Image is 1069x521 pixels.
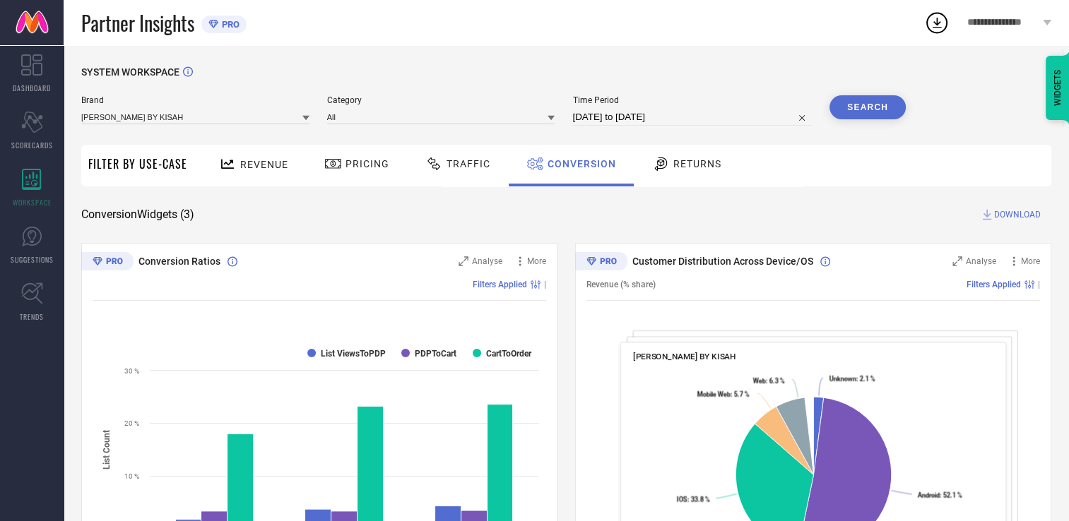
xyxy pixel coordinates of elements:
[586,280,656,289] span: Revenue (% share)
[240,159,288,170] span: Revenue
[676,496,687,503] tspan: IOS
[81,208,194,222] span: Conversion Widgets ( 3 )
[1038,280,1040,289] span: |
[124,367,139,375] text: 30 %
[829,95,906,119] button: Search
[102,429,112,469] tspan: List Count
[918,491,940,499] tspan: Android
[447,158,490,169] span: Traffic
[544,280,546,289] span: |
[218,19,240,30] span: PRO
[486,349,532,359] text: CartToOrder
[11,140,53,150] span: SCORECARDS
[752,376,765,384] tspan: Web
[13,83,51,93] span: DASHBOARD
[572,95,812,105] span: Time Period
[952,256,962,266] svg: Zoom
[676,496,709,503] text: : 33.8 %
[924,10,950,35] div: Open download list
[124,472,139,480] text: 10 %
[81,66,179,78] span: SYSTEM WORKSPACE
[527,256,546,266] span: More
[575,252,627,273] div: Premium
[81,95,309,105] span: Brand
[124,419,139,427] text: 20 %
[327,95,555,105] span: Category
[918,491,962,499] text: : 52.1 %
[81,252,134,273] div: Premium
[548,158,616,169] span: Conversion
[673,158,721,169] span: Returns
[829,375,875,383] text: : 2.1 %
[632,256,813,267] span: Customer Distribution Across Device/OS
[473,280,527,289] span: Filters Applied
[994,208,1041,222] span: DOWNLOAD
[697,390,749,398] text: : 5.7 %
[88,155,187,172] span: Filter By Use-Case
[11,254,54,265] span: SUGGESTIONS
[752,376,784,384] text: : 6.3 %
[967,280,1021,289] span: Filters Applied
[572,109,812,126] input: Select time period
[697,390,730,398] tspan: Mobile Web
[415,349,456,359] text: PDPToCart
[321,349,386,359] text: List ViewsToPDP
[1021,256,1040,266] span: More
[20,311,44,322] span: TRENDS
[829,375,856,383] tspan: Unknown
[472,256,502,266] span: Analyse
[459,256,468,266] svg: Zoom
[966,256,996,266] span: Analyse
[138,256,220,267] span: Conversion Ratios
[13,197,52,208] span: WORKSPACE
[633,352,736,361] span: [PERSON_NAME] BY KISAH
[345,158,389,169] span: Pricing
[81,8,194,37] span: Partner Insights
